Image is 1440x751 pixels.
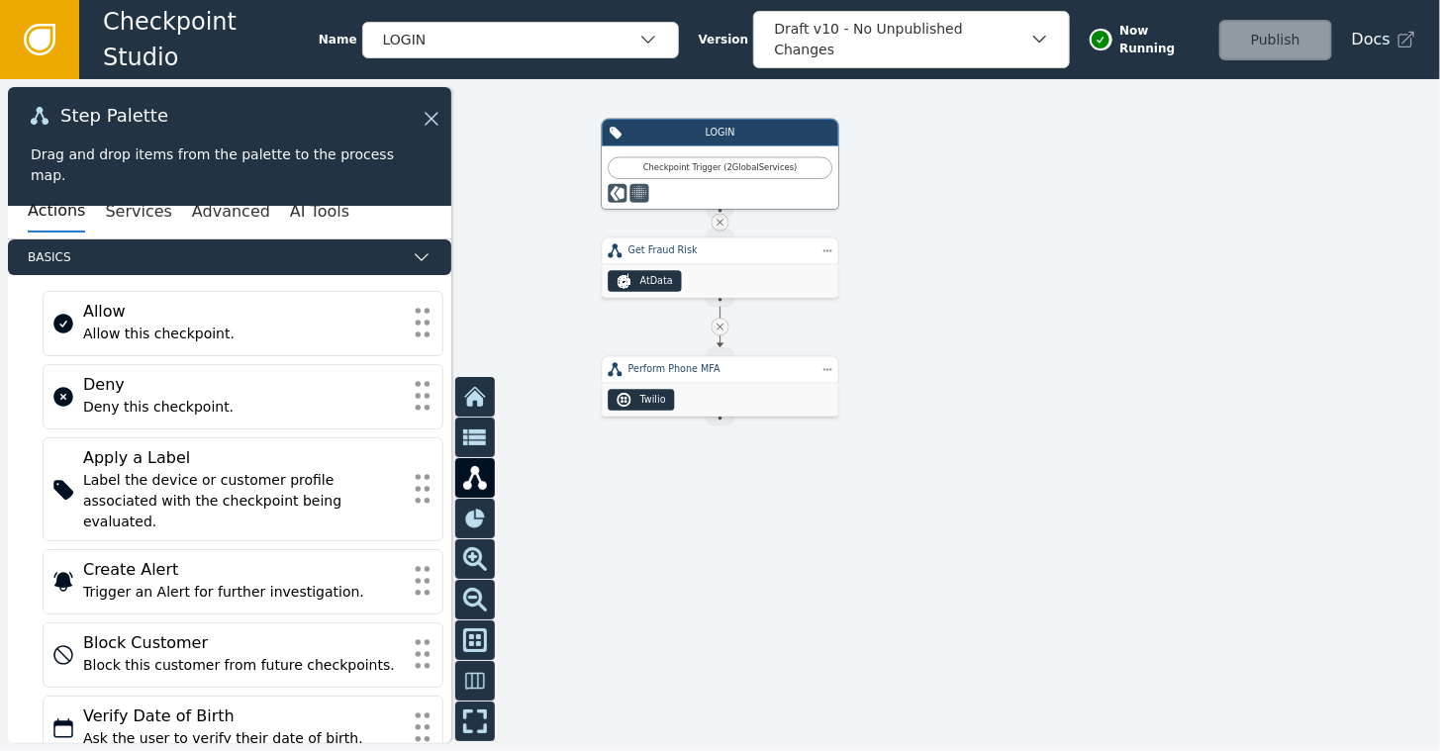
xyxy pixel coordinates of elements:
div: Twilio [640,393,666,407]
div: Block Customer [83,631,403,655]
div: Verify Date of Birth [83,704,403,728]
div: LOGIN [383,30,638,50]
div: Label the device or customer profile associated with the checkpoint being evaluated. [83,470,403,532]
span: Now Running [1119,22,1204,57]
span: Step Palette [60,107,168,125]
button: Advanced [192,191,270,233]
div: Checkpoint Trigger ( 2 Global Services ) [616,162,824,175]
div: LOGIN [628,126,812,140]
button: Actions [28,191,85,233]
span: Basics [28,248,404,266]
div: Apply a Label [83,446,403,470]
button: LOGIN [362,22,679,58]
span: Checkpoint Studio [103,4,319,75]
div: Deny this checkpoint. [83,397,403,418]
span: Version [699,31,749,48]
div: Perform Phone MFA [628,362,813,376]
button: AI Tools [290,191,349,233]
div: Block this customer from future checkpoints. [83,655,403,676]
div: Draft v10 - No Unpublished Changes [774,19,1029,60]
div: Drag and drop items from the palette to the process map. [31,144,429,186]
div: Deny [83,373,403,397]
a: Docs [1352,28,1416,51]
div: Allow this checkpoint. [83,324,403,344]
div: AtData [640,274,673,288]
div: Ask the user to verify their date of birth. [83,728,403,749]
div: Get Fraud Risk [628,243,813,257]
div: Create Alert [83,558,403,582]
div: Allow [83,300,403,324]
div: Trigger an Alert for further investigation. [83,582,403,603]
span: Docs [1352,28,1391,51]
button: Draft v10 - No Unpublished Changes [753,11,1070,68]
button: Services [105,191,171,233]
span: Name [319,31,357,48]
